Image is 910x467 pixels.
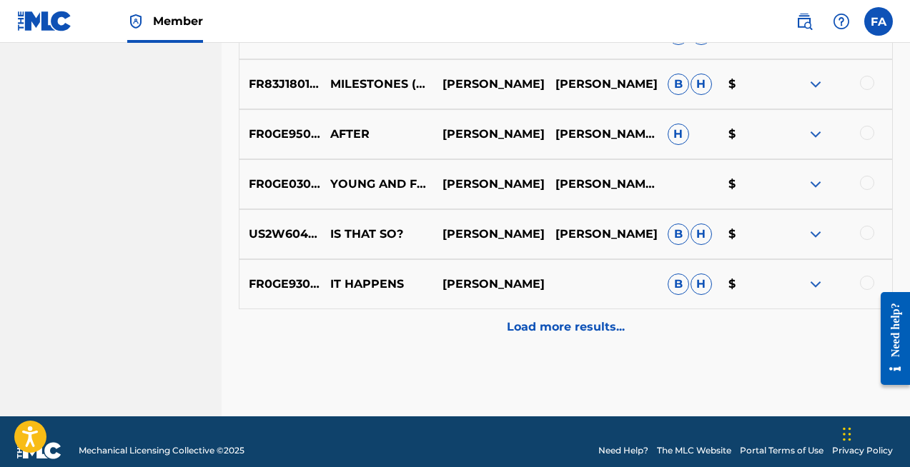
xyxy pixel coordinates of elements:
span: H [691,74,712,95]
p: [PERSON_NAME] [433,276,545,293]
span: B [668,74,689,95]
span: B [668,273,689,295]
p: [PERSON_NAME] [433,176,545,193]
p: [PERSON_NAME] [545,226,658,243]
p: [PERSON_NAME] [PERSON_NAME] [PERSON_NAME] [PERSON_NAME] [PERSON_NAME] [PERSON_NAME] [PERSON_NAME] [545,126,658,143]
a: Privacy Policy [832,444,893,457]
p: [PERSON_NAME], [PERSON_NAME] [545,176,658,193]
p: FR0GE0300003 [239,176,321,193]
img: MLC Logo [17,11,72,31]
img: expand [807,76,824,93]
img: expand [807,276,824,293]
p: $ [719,226,780,243]
iframe: Chat Widget [839,398,910,467]
p: [PERSON_NAME] [433,126,545,143]
p: AFTER [321,126,433,143]
p: IS THAT SO? [321,226,433,243]
p: [PERSON_NAME] [545,76,658,93]
span: Mechanical Licensing Collective © 2025 [79,444,244,457]
img: help [833,13,850,30]
span: H [691,224,712,245]
img: search [796,13,813,30]
a: Portal Terms of Use [740,444,824,457]
p: $ [719,276,780,293]
p: $ [719,76,780,93]
span: Member [153,13,203,29]
p: $ [719,176,780,193]
p: [PERSON_NAME] [433,226,545,243]
p: [PERSON_NAME] [433,76,545,93]
div: User Menu [864,7,893,36]
span: H [691,273,712,295]
img: Top Rightsholder [127,13,144,30]
img: expand [807,126,824,143]
img: expand [807,176,824,193]
a: The MLC Website [657,444,731,457]
img: logo [17,442,61,459]
p: YOUNG AND FOOLISH (FEAT. [PERSON_NAME] & [PERSON_NAME]) [321,176,433,193]
span: B [668,224,689,245]
a: Need Help? [598,444,648,457]
p: IT HAPPENS [321,276,433,293]
p: MILESTONES (ORIGINAL) [321,76,433,93]
iframe: Resource Center [870,281,910,396]
p: FR83J1801620 [239,76,321,93]
div: Help [827,7,856,36]
p: Load more results... [507,318,625,336]
div: Drag [843,413,851,456]
a: Public Search [790,7,818,36]
p: FR0GE9500010 [239,126,321,143]
img: expand [807,226,824,243]
p: US2W60407101 [239,226,321,243]
span: H [668,124,689,145]
p: FR0GE9300030 [239,276,321,293]
p: $ [719,126,780,143]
